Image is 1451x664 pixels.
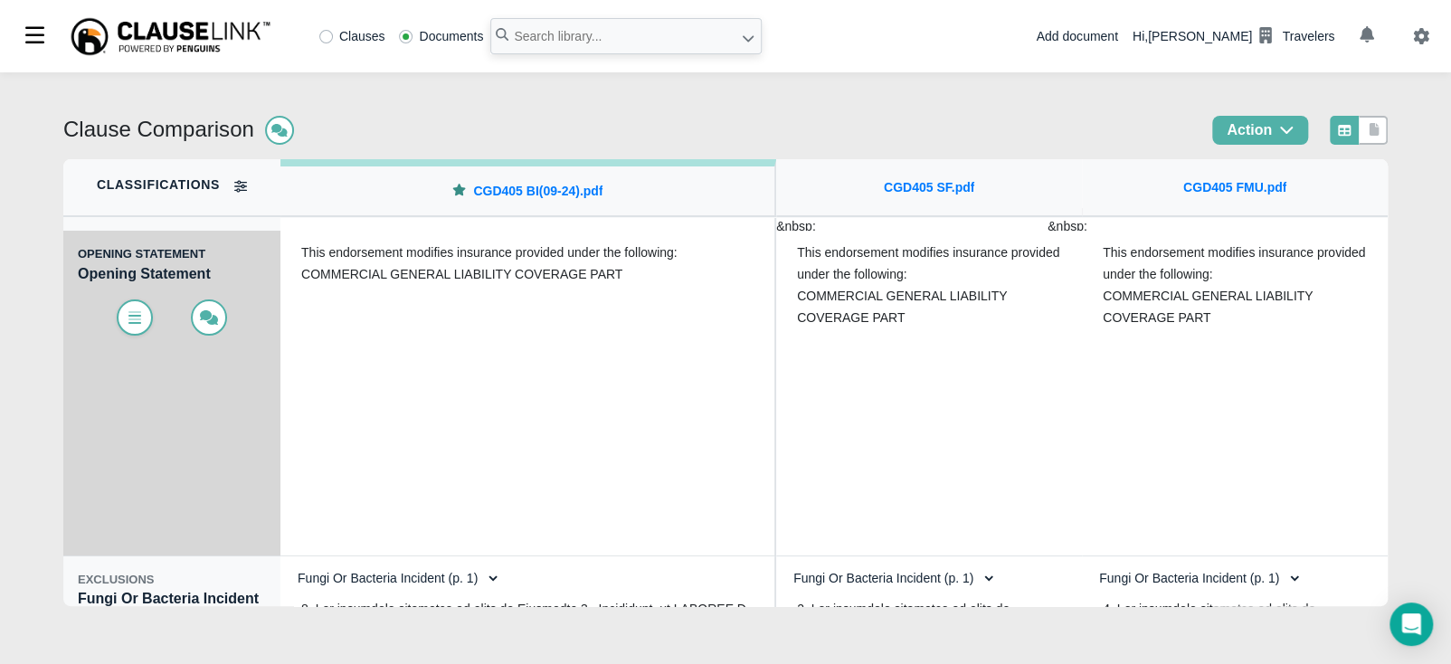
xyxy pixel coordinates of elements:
div: Travelers [1282,27,1334,46]
img: ClauseLink [69,16,272,57]
span: Show Comments [191,299,227,336]
span: Clause Comparison [63,117,254,141]
a: CGD405 FMU.pdf [1183,178,1286,197]
div: This endorsement modifies insurance provided under the following: COMMERCIAL GENERAL LIABILITY CO... [782,237,1076,549]
div: Hi, [PERSON_NAME] [1133,21,1334,52]
div: Grid Comparison View [1330,116,1359,145]
a: CGD405 SF.pdf [884,178,974,197]
div: OPENING STATEMENT [78,245,266,263]
h5: Classifications [97,177,220,193]
div: Add document [1036,27,1117,46]
div: Open Intercom Messenger [1389,602,1433,646]
button: Action [1212,116,1308,145]
div: This endorsement modifies insurance provided under the following: COMMERCIAL GENERAL LIABILITY CO... [1088,237,1381,549]
div: EXCLUSIONS [78,571,266,589]
span: Action [1227,122,1272,138]
div: Switch to Document Comparison View [1359,116,1388,145]
div: Opening Statement [63,231,280,556]
div: This endorsement modifies insurance provided under the following: COMMERCIAL GENERAL LIABILITY CO... [287,237,768,549]
span: Show Clause Diffs [117,299,153,336]
div: Switch Anchor Document [280,159,776,217]
input: Search library... [490,18,762,54]
label: Documents [399,30,483,43]
a: CGD405 BI(09-24).pdf [473,182,602,201]
label: Clauses [319,30,385,43]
